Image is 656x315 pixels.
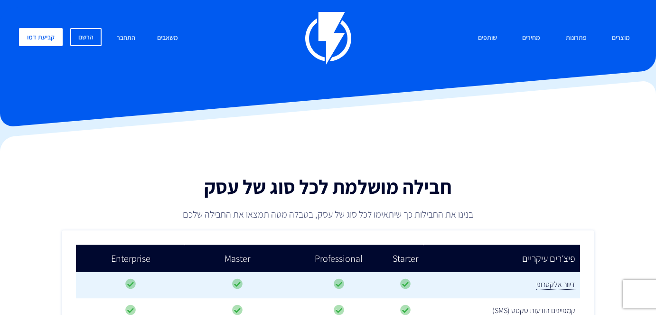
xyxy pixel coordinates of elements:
[515,28,547,48] a: מחירים
[559,28,594,48] a: פתרונות
[536,279,575,290] span: דיוור אלקטרוני
[70,28,102,46] a: הרשם
[471,28,504,48] a: שותפים
[150,28,185,48] a: משאבים
[605,28,637,48] a: מוצרים
[121,208,534,221] p: בנינו את החבילות כך שיתאימו לכל סוג של עסק, בטבלה מטה תמצאו את החבילה שלכם
[19,28,63,46] a: קביעת דמו
[76,245,185,273] td: Enterprise
[185,245,290,273] td: Master
[110,28,142,48] a: התחבר
[388,245,423,273] td: Starter
[121,176,534,198] h1: חבילה מושלמת לכל סוג של עסק
[423,245,580,273] td: פיצ׳רים עיקריים
[290,245,388,273] td: Professional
